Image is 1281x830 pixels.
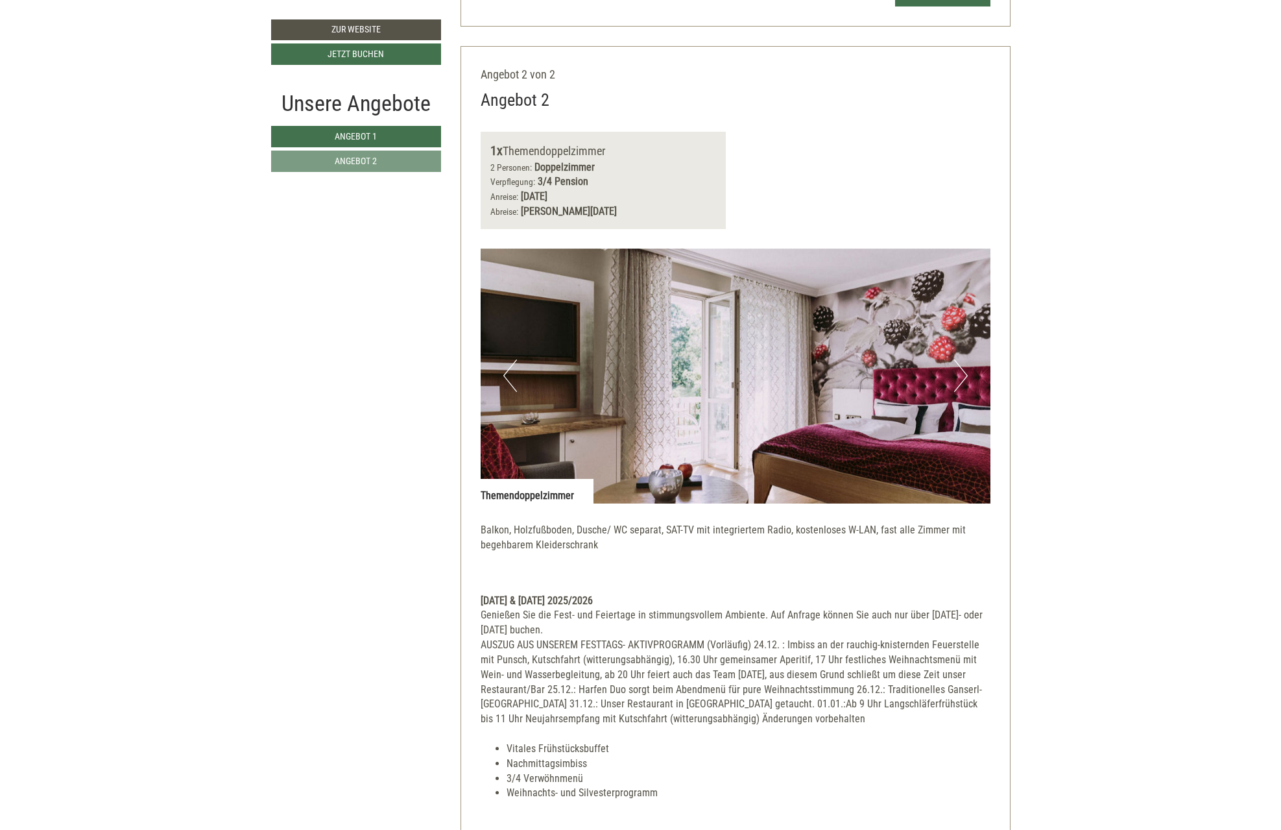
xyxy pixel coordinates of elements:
li: Vitales Frühstücksbuffet [507,742,990,757]
p: Balkon, Holzfußboden, Dusche/ WC separat, SAT-TV mit integriertem Radio, kostenloses W-LAN, fast ... [481,523,990,568]
span: Angebot 2 von 2 [481,67,555,81]
small: Verpflegung: [490,177,535,187]
li: 3/4 Verwöhnmenü [507,772,990,787]
div: Genießen Sie die Fest- und Feiertage in stimmungsvollem Ambiente. Auf Anfrage können Sie auch nur... [481,608,990,727]
span: Angebot 2 [335,156,377,166]
button: Previous [503,360,517,392]
a: Jetzt buchen [271,43,441,65]
a: Zur Website [271,19,441,40]
b: [PERSON_NAME][DATE] [521,205,617,217]
b: Doppelzimmer [534,161,595,173]
small: Abreise: [490,206,518,217]
div: Unsere Angebote [271,88,441,119]
li: Weihnachts- und Silvesterprogramm [507,786,990,801]
small: 2 Personen: [490,162,532,173]
small: Anreise: [490,191,518,202]
div: Angebot 2 [481,88,549,112]
b: [DATE] [521,190,547,202]
img: image [481,249,990,504]
li: Nachmittagsimbiss [507,757,990,772]
b: 3/4 Pension [538,175,588,188]
div: Themendoppelzimmer [490,141,716,160]
b: 1x [490,143,503,158]
button: Next [954,360,968,392]
div: Themendoppelzimmer [481,479,593,504]
div: [DATE] & [DATE] 2025/2026 [481,594,990,609]
span: Angebot 1 [335,131,377,141]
